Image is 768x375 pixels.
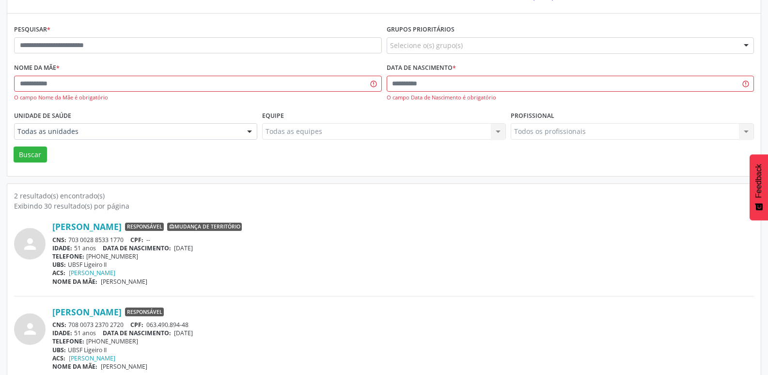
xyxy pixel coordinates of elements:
[52,252,754,261] div: [PHONE_NUMBER]
[52,321,754,329] div: 708 0073 2370 2720
[52,346,754,354] div: UBSF Ligeiro II
[14,191,754,201] div: 2 resultado(s) encontrado(s)
[14,22,50,37] label: Pesquisar
[14,61,60,76] label: Nome da mãe
[52,329,72,337] span: IDADE:
[101,277,147,286] span: [PERSON_NAME]
[101,362,147,371] span: [PERSON_NAME]
[146,236,150,244] span: --
[390,40,463,50] span: Selecione o(s) grupo(s)
[125,223,164,231] span: Responsável
[387,22,455,37] label: Grupos prioritários
[52,354,65,362] span: ACS:
[174,329,193,337] span: [DATE]
[52,277,97,286] span: NOME DA MÃE:
[14,201,754,211] div: Exibindo 30 resultado(s) por página
[52,236,754,244] div: 703 0028 8533 1770
[387,94,754,102] div: O campo Data de Nascimento é obrigatório
[21,235,39,253] i: person
[511,108,554,123] label: Profissional
[130,236,143,244] span: CPF:
[52,307,122,317] a: [PERSON_NAME]
[174,244,193,252] span: [DATE]
[262,108,284,123] label: Equipe
[17,127,237,136] span: Todas as unidades
[52,244,72,252] span: IDADE:
[14,147,47,163] button: Buscar
[750,154,768,220] button: Feedback - Mostrar pesquisa
[146,321,188,329] span: 063.490.894-48
[52,261,66,269] span: UBS:
[52,236,66,244] span: CNS:
[52,362,97,371] span: NOME DA MÃE:
[167,223,242,231] span: Mudança de território
[125,308,164,316] span: Responsável
[14,108,71,123] label: Unidade de saúde
[387,61,456,76] label: Data de nascimento
[52,261,754,269] div: UBSF Ligeiro II
[52,321,66,329] span: CNS:
[103,244,171,252] span: DATA DE NASCIMENTO:
[754,164,763,198] span: Feedback
[103,329,171,337] span: DATA DE NASCIMENTO:
[52,337,754,345] div: [PHONE_NUMBER]
[69,354,115,362] a: [PERSON_NAME]
[52,252,84,261] span: TELEFONE:
[52,244,754,252] div: 51 anos
[52,337,84,345] span: TELEFONE:
[130,321,143,329] span: CPF:
[14,94,382,102] div: O campo Nome da Mãe é obrigatório
[21,320,39,338] i: person
[69,269,115,277] a: [PERSON_NAME]
[52,346,66,354] span: UBS:
[52,269,65,277] span: ACS:
[52,221,122,232] a: [PERSON_NAME]
[52,329,754,337] div: 51 anos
